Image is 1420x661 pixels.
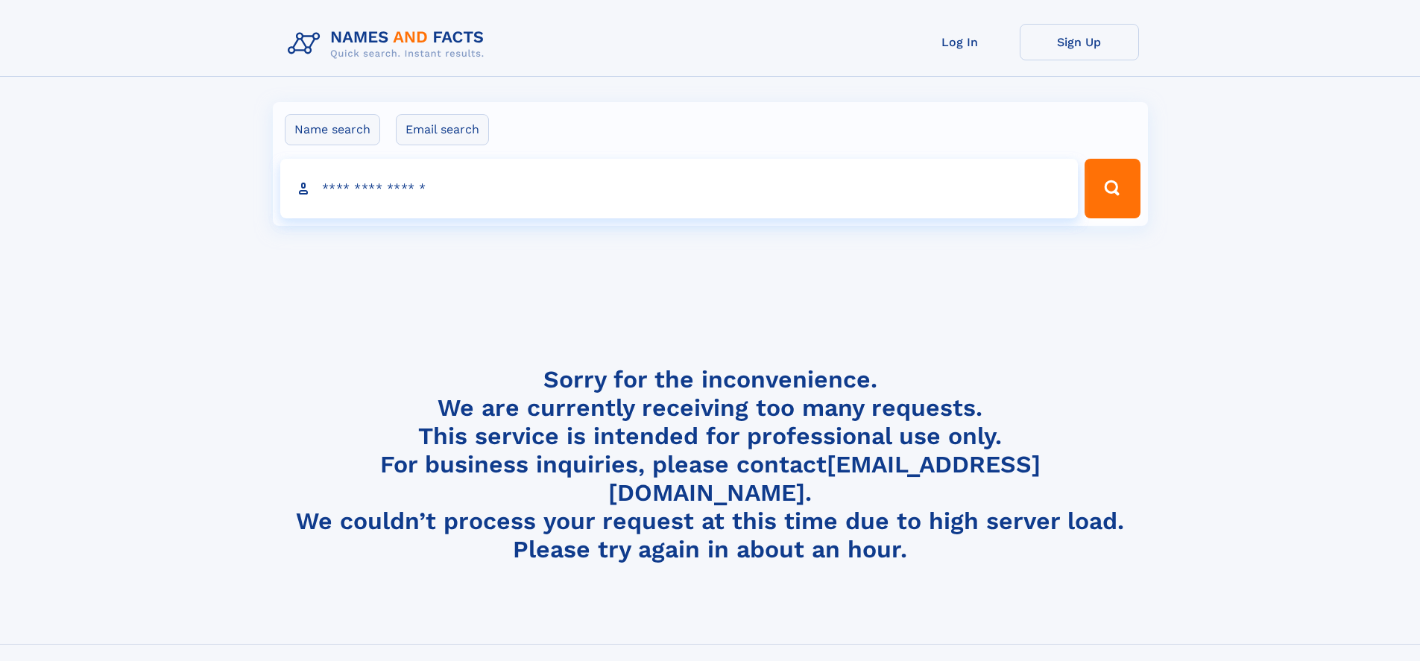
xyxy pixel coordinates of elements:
[608,450,1041,507] a: [EMAIL_ADDRESS][DOMAIN_NAME]
[280,159,1079,218] input: search input
[900,24,1020,60] a: Log In
[396,114,489,145] label: Email search
[282,24,496,64] img: Logo Names and Facts
[1085,159,1140,218] button: Search Button
[285,114,380,145] label: Name search
[282,365,1139,564] h4: Sorry for the inconvenience. We are currently receiving too many requests. This service is intend...
[1020,24,1139,60] a: Sign Up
